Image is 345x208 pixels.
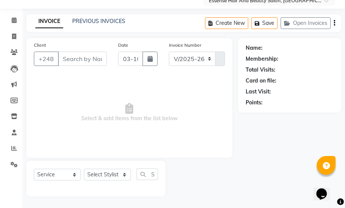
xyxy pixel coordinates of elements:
[313,178,337,200] iframe: chat widget
[205,17,248,29] button: Create New
[246,44,263,52] div: Name:
[34,75,225,150] span: Select & add items from the list below
[118,42,128,49] label: Date
[246,88,271,96] div: Last Visit:
[34,42,46,49] label: Client
[246,77,277,85] div: Card on file:
[34,52,59,66] button: +248
[251,17,278,29] button: Save
[281,17,331,29] button: Open Invoices
[169,42,202,49] label: Invoice Number
[246,66,275,74] div: Total Visits:
[246,99,263,107] div: Points:
[137,168,158,180] input: Search or Scan
[35,15,63,28] a: INVOICE
[72,18,125,24] a: PREVIOUS INVOICES
[58,52,107,66] input: Search by Name/Mobile/Email/Code
[246,55,278,63] div: Membership:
